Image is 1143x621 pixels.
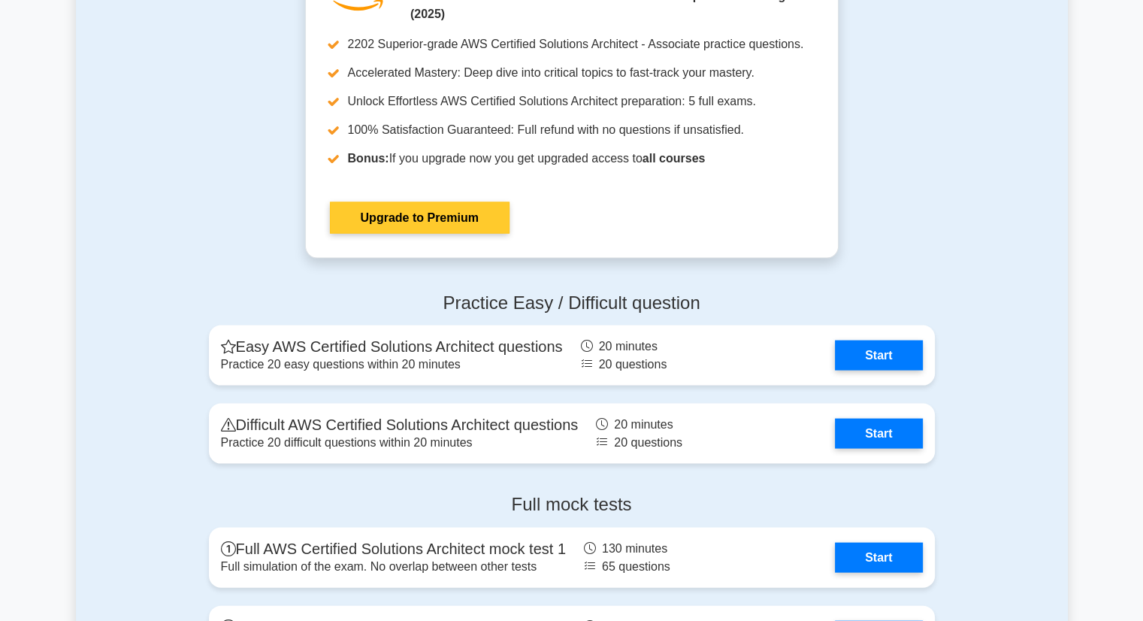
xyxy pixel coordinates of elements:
[835,419,922,449] a: Start
[835,341,922,371] a: Start
[330,202,510,234] a: Upgrade to Premium
[209,292,935,314] h4: Practice Easy / Difficult question
[209,494,935,516] h4: Full mock tests
[835,543,922,573] a: Start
